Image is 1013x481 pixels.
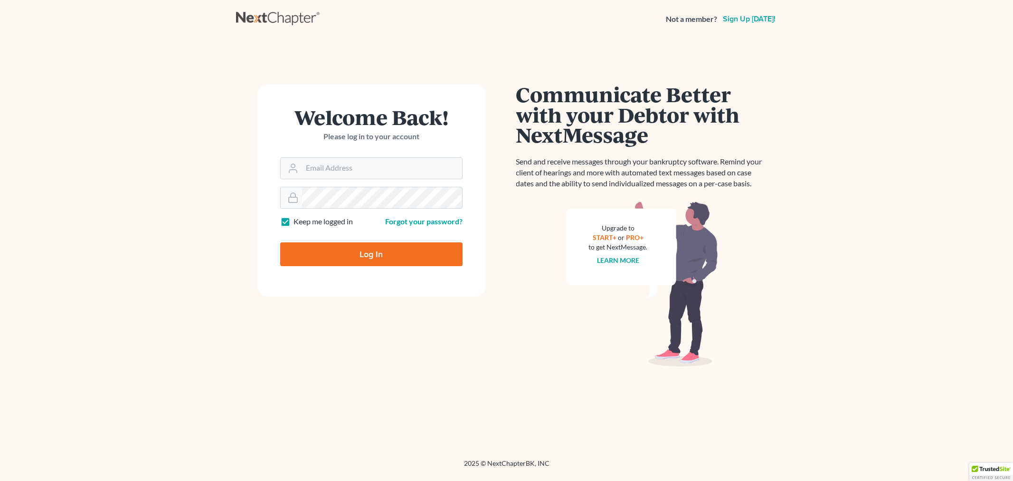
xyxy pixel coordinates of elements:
[618,233,625,241] span: or
[280,107,463,127] h1: Welcome Back!
[385,217,463,226] a: Forgot your password?
[293,216,353,227] label: Keep me logged in
[589,242,648,252] div: to get NextMessage.
[969,463,1013,481] div: TrustedSite Certified
[626,233,644,241] a: PRO+
[589,223,648,233] div: Upgrade to
[566,201,718,367] img: nextmessage_bg-59042aed3d76b12b5cd301f8e5b87938c9018125f34e5fa2b7a6b67550977c72.svg
[236,459,777,476] div: 2025 © NextChapterBK, INC
[302,158,462,179] input: Email Address
[593,233,616,241] a: START+
[666,14,717,25] strong: Not a member?
[280,131,463,142] p: Please log in to your account
[280,242,463,266] input: Log In
[516,156,768,189] p: Send and receive messages through your bankruptcy software. Remind your client of hearings and mo...
[721,15,777,23] a: Sign up [DATE]!
[516,84,768,145] h1: Communicate Better with your Debtor with NextMessage
[597,256,639,264] a: Learn more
